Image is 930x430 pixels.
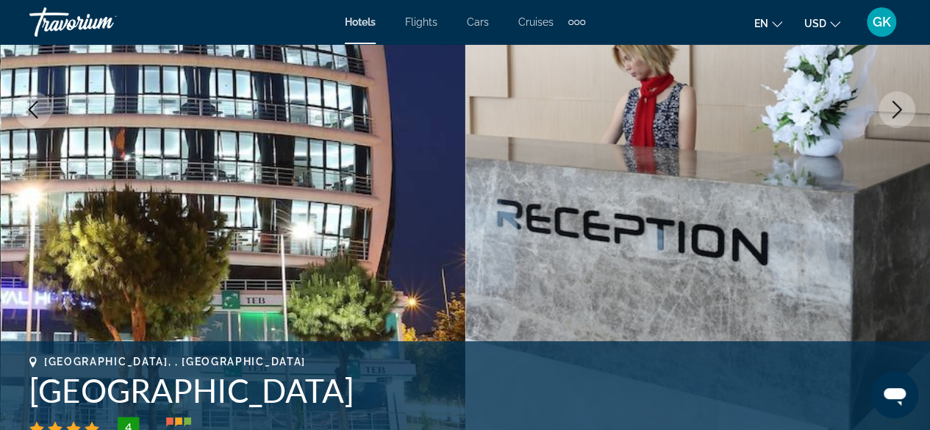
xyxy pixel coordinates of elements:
button: Extra navigation items [568,10,585,34]
button: Change currency [804,12,840,34]
a: Cruises [518,16,554,28]
a: Flights [405,16,437,28]
span: USD [804,18,826,29]
a: Cars [467,16,489,28]
iframe: Кнопка запуска окна обмена сообщениями [871,371,918,418]
button: Previous image [15,91,51,128]
a: Hotels [345,16,376,28]
button: User Menu [862,7,901,37]
span: en [754,18,768,29]
h1: [GEOGRAPHIC_DATA] [29,371,901,409]
a: Travorium [29,3,176,41]
button: Next image [879,91,915,128]
span: GK [873,15,891,29]
span: [GEOGRAPHIC_DATA], , [GEOGRAPHIC_DATA] [44,356,306,368]
button: Change language [754,12,782,34]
